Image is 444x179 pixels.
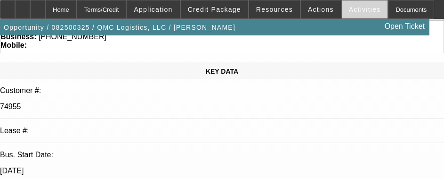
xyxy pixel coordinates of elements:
[249,0,300,18] button: Resources
[342,0,388,18] button: Activities
[308,6,334,13] span: Actions
[349,6,381,13] span: Activities
[134,6,172,13] span: Application
[4,24,235,31] span: Opportunity / 082500325 / QMC Logistics, LLC / [PERSON_NAME]
[127,0,179,18] button: Application
[301,0,341,18] button: Actions
[256,6,293,13] span: Resources
[188,6,241,13] span: Credit Package
[0,41,27,49] strong: Mobile:
[181,0,248,18] button: Credit Package
[381,18,428,34] a: Open Ticket
[206,68,238,75] span: KEY DATA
